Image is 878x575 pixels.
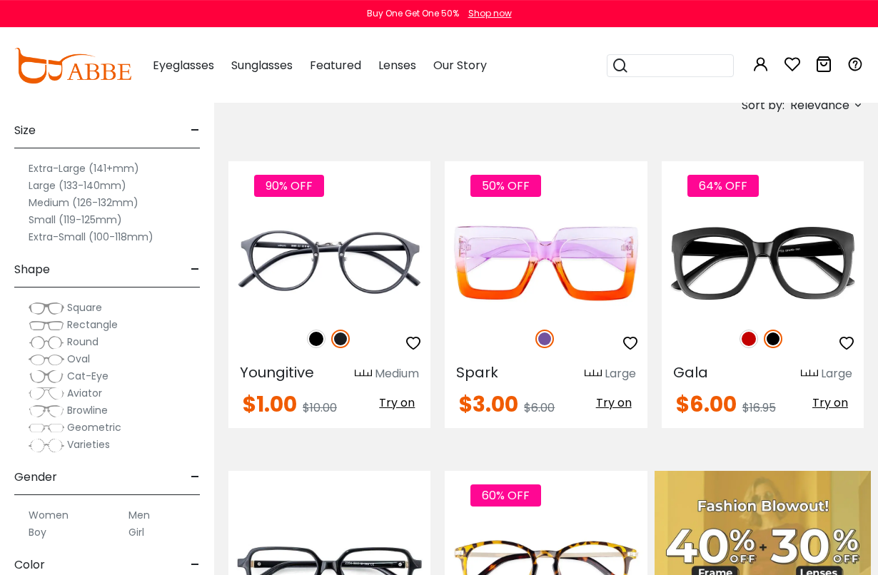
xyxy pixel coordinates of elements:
span: Varieties [67,437,110,452]
img: Geometric.png [29,421,64,435]
img: Square.png [29,301,64,315]
img: Round.png [29,335,64,350]
span: - [191,113,200,148]
div: Medium [375,365,419,382]
img: size ruler [801,369,818,380]
span: Youngitive [240,362,314,382]
span: $16.95 [742,400,776,416]
span: - [191,253,200,287]
span: $1.00 [243,389,297,419]
img: Red [740,330,758,348]
div: Large [605,365,636,382]
span: 90% OFF [254,175,324,197]
span: Sort by: [742,97,784,113]
a: Shop now [461,7,512,19]
span: $6.00 [524,400,555,416]
img: Black Gala - Plastic ,Universal Bridge Fit [662,213,864,314]
img: size ruler [585,369,602,380]
span: Rectangle [67,317,118,332]
span: Eyeglasses [153,57,214,73]
span: Try on [596,395,632,411]
img: Rectangle.png [29,318,64,332]
button: Try on [808,394,852,412]
span: Our Story [433,57,487,73]
img: Black [307,330,326,348]
span: $6.00 [676,389,737,419]
span: Round [67,335,99,349]
span: Cat-Eye [67,369,109,383]
button: Try on [375,394,419,412]
label: Extra-Small (100-118mm) [29,228,153,245]
span: Spark [456,362,498,382]
span: 60% OFF [470,484,541,507]
span: Relevance [790,93,849,118]
img: size ruler [355,369,372,380]
img: Purple Spark - Plastic ,Universal Bridge Fit [445,213,647,314]
label: Small (119-125mm) [29,211,122,228]
span: Geometric [67,420,121,434]
img: Matte Black [331,330,350,348]
img: Black [764,330,782,348]
label: Women [29,507,69,524]
button: Try on [592,394,636,412]
span: 64% OFF [687,175,759,197]
label: Girl [128,524,144,541]
span: - [191,460,200,494]
img: Cat-Eye.png [29,370,64,384]
div: Shop now [468,7,512,20]
label: Boy [29,524,46,541]
img: abbeglasses.com [14,48,131,83]
img: Varieties.png [29,438,64,453]
span: Featured [310,57,361,73]
span: $10.00 [303,400,337,416]
span: $3.00 [459,389,518,419]
img: Aviator.png [29,387,64,401]
span: Gala [673,362,708,382]
span: Shape [14,253,50,287]
span: Gender [14,460,57,494]
span: Try on [812,395,848,411]
span: Size [14,113,36,148]
label: Men [128,507,150,524]
div: Large [821,365,852,382]
div: Buy One Get One 50% [367,7,459,20]
label: Medium (126-132mm) [29,194,138,211]
span: Lenses [378,57,416,73]
span: Square [67,300,102,315]
img: Purple [535,330,554,348]
label: Extra-Large (141+mm) [29,160,139,177]
span: Aviator [67,386,102,400]
label: Large (133-140mm) [29,177,126,194]
span: 50% OFF [470,175,541,197]
span: Browline [67,403,108,417]
img: Oval.png [29,352,64,367]
span: Try on [379,395,415,411]
img: Browline.png [29,404,64,418]
img: Matte-black Youngitive - Plastic ,Adjust Nose Pads [228,213,430,314]
span: Oval [67,352,90,366]
span: Sunglasses [231,57,293,73]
